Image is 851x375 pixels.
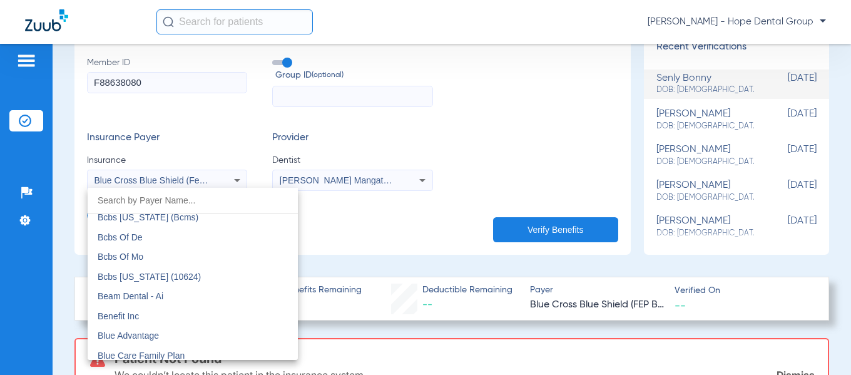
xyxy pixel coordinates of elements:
span: Bcbs [US_STATE] (Bcms) [98,212,198,222]
span: Bcbs [US_STATE] (10624) [98,272,201,282]
iframe: Chat Widget [788,315,851,375]
span: Bcbs Of De [98,232,143,242]
span: Benefit Inc [98,311,139,321]
input: dropdown search [88,188,298,213]
span: Blue Care Family Plan [98,351,185,361]
span: Blue Advantage [98,331,159,341]
span: Bcbs Of Mo [98,252,143,262]
span: Beam Dental - Ai [98,291,163,301]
